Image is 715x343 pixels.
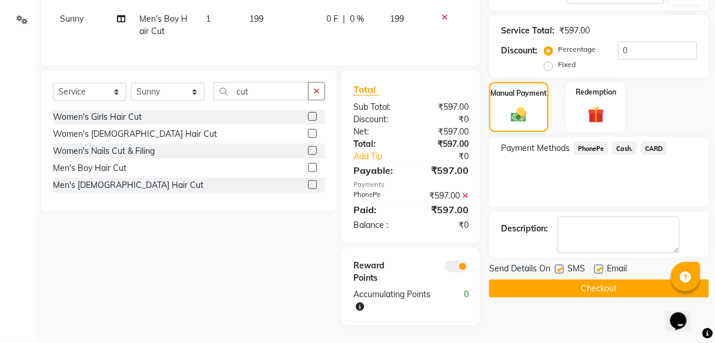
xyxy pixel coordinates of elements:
[411,101,477,113] div: ₹597.00
[345,138,411,150] div: Total:
[345,203,411,217] div: Paid:
[642,142,667,155] span: CARD
[345,113,411,126] div: Discount:
[583,105,610,125] img: _gift.svg
[574,142,608,155] span: PhonePe
[666,296,703,331] iframe: chat widget
[506,106,532,123] img: _cash.svg
[53,111,142,123] div: Women's Girls Hair Cut
[411,203,477,217] div: ₹597.00
[491,88,547,99] label: Manual Payment
[326,13,338,25] span: 0 F
[345,163,411,177] div: Payable:
[353,180,469,190] div: Payments
[489,280,709,298] button: Checkout
[345,150,422,163] a: Add Tip
[350,13,364,25] span: 0 %
[60,14,83,24] span: Sunny
[206,14,211,24] span: 1
[422,150,477,163] div: ₹0
[567,263,585,277] span: SMS
[53,145,155,157] div: Women's Nails Cut & Filing
[489,263,550,277] span: Send Details On
[53,162,126,174] div: Men's Boy Hair Cut
[411,163,477,177] div: ₹597.00
[445,289,478,314] div: 0
[558,59,576,70] label: Fixed
[213,82,309,100] input: Search or Scan
[53,179,203,191] div: Men's [DEMOGRAPHIC_DATA] Hair Cut
[613,142,637,155] span: Cash.
[411,190,477,202] div: ₹597.00
[345,126,411,138] div: Net:
[501,223,548,235] div: Description:
[345,219,411,231] div: Balance :
[558,44,596,55] label: Percentage
[345,101,411,113] div: Sub Total:
[390,14,405,24] span: 199
[411,126,477,138] div: ₹597.00
[250,14,264,24] span: 199
[576,87,616,97] label: Redemption
[411,113,477,126] div: ₹0
[343,13,345,25] span: |
[353,83,380,96] span: Total
[139,14,188,36] span: Men's Boy Hair Cut
[411,219,477,231] div: ₹0
[559,25,590,37] div: ₹597.00
[53,128,217,140] div: Women's [DEMOGRAPHIC_DATA] Hair Cut
[345,260,411,284] div: Reward Points
[345,190,411,202] div: PhonePe
[345,289,445,314] div: Accumulating Points
[501,25,554,37] div: Service Total:
[501,142,570,154] span: Payment Methods
[607,263,627,277] span: Email
[411,138,477,150] div: ₹597.00
[501,45,537,57] div: Discount:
